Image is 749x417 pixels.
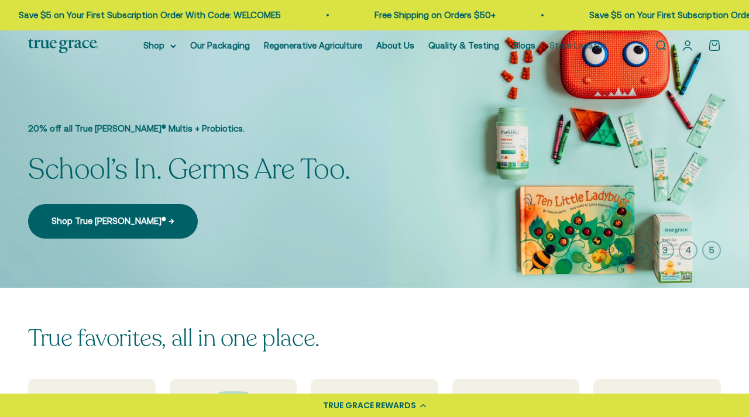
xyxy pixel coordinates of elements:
[323,399,416,412] div: TRUE GRACE REWARDS
[190,40,250,50] a: Our Packaging
[376,40,414,50] a: About Us
[264,40,362,50] a: Regenerative Agriculture
[632,241,651,260] button: 2
[143,39,176,53] summary: Shop
[549,40,606,50] a: Store Locator
[679,241,698,260] button: 4
[513,40,535,50] a: Blogs
[215,10,336,20] a: Free Shipping on Orders $50+
[702,241,721,260] button: 5
[28,150,350,188] split-lines: School’s In. Germs Are Too.
[609,241,627,260] button: 1
[430,8,692,22] p: Save $5 on Your First Subscription Order With Code: WELCOME5
[28,322,319,354] split-lines: True favorites, all in one place.
[28,122,350,136] p: 20% off all True [PERSON_NAME]® Multis + Probiotics.
[28,204,198,238] a: Shop True [PERSON_NAME]® →
[428,40,499,50] a: Quality & Testing
[655,241,674,260] button: 3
